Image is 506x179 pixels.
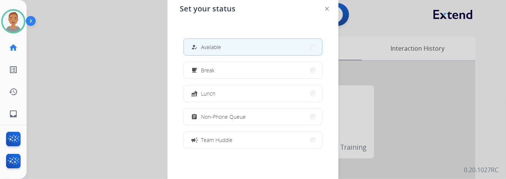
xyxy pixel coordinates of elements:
button: Available [184,39,322,55]
mat-icon: assignment [191,113,198,120]
img: avatar [3,11,24,32]
p: 0.20.1027RC [464,165,498,174]
span: Break [201,66,215,74]
span: Non-Phone Queue [201,113,246,121]
mat-icon: home [9,43,18,52]
button: Non-Phone Queue [184,109,322,125]
mat-icon: fastfood [191,90,198,97]
span: Team Huddle [201,136,232,144]
mat-icon: history [9,87,18,96]
button: Lunch [184,85,322,102]
mat-icon: list_alt [9,65,18,74]
mat-icon: campaign [191,136,198,144]
mat-icon: free_breakfast [191,67,198,74]
span: Set your status [180,3,236,14]
button: Break [184,62,322,78]
mat-icon: how_to_reg [191,44,198,50]
span: Available [201,43,221,51]
span: Lunch [201,89,215,97]
img: close-button [325,7,329,11]
mat-icon: inbox [9,109,18,118]
button: Team Huddle [184,132,322,148]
